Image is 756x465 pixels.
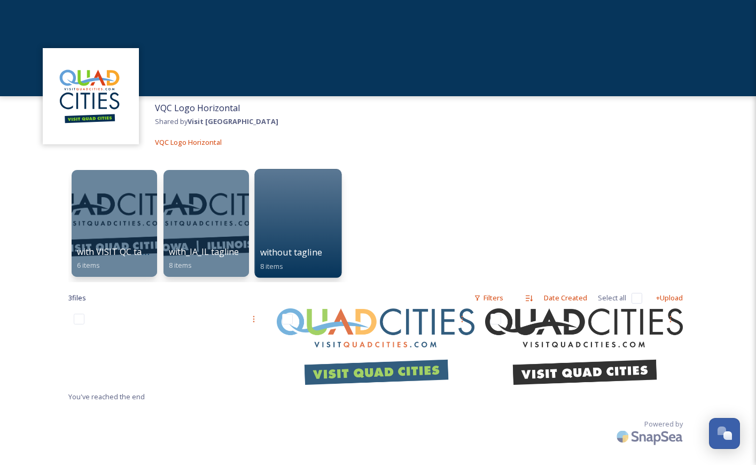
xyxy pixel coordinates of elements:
[169,246,239,258] span: with_IA_IL tagline
[485,308,683,385] img: QCCVB_VISIT_horiz_logo_BLACK_tagline_.png
[155,117,278,126] span: Shared by
[68,392,145,401] span: You've reached the end
[68,165,160,277] a: with VISIT QC tagline6 items
[155,136,222,149] a: VQC Logo Horizontal
[260,261,283,270] span: 8 items
[188,117,278,126] strong: Visit [GEOGRAPHIC_DATA]
[155,137,222,147] span: VQC Logo Horizontal
[539,288,593,308] div: Date Created
[48,53,134,139] img: QCCVB_VISIT_vert_logo_4c_tagline_122019.svg
[651,288,688,308] div: +Upload
[613,424,688,449] img: SnapSea Logo
[469,288,509,308] div: Filters
[252,165,344,277] a: without tagline8 items
[77,260,100,270] span: 6 items
[160,165,252,277] a: with_IA_IL tagline8 items
[68,308,266,385] img: QCCVB_VISIT_horiz_logo_rev_tagline.png
[68,293,86,303] span: 3 file s
[260,246,322,258] span: without tagline
[77,246,161,258] span: with VISIT QC tagline
[155,102,240,114] span: VQC Logo Horizontal
[598,293,626,303] span: Select all
[277,308,474,385] img: QCCVB_VISIT_horiz_logo_4c_tagline_.png
[169,260,192,270] span: 8 items
[644,419,683,429] span: Powered by
[709,418,740,449] button: Open Chat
